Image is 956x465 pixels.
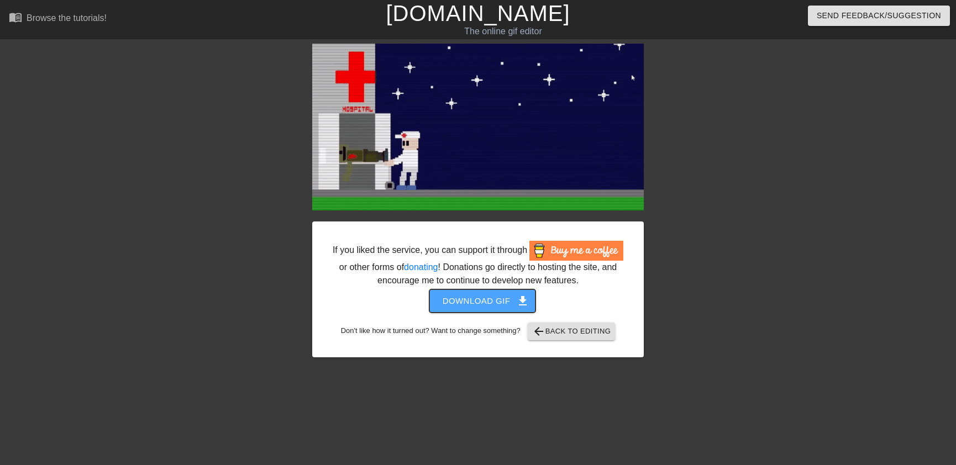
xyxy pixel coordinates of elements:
[429,289,536,313] button: Download gif
[532,325,611,338] span: Back to Editing
[312,44,644,210] img: WvtPkVAv.gif
[516,294,529,308] span: get_app
[421,295,536,305] a: Download gif
[808,6,950,26] button: Send Feedback/Suggestion
[332,241,624,287] div: If you liked the service, you can support it through or other forms of ! Donations go directly to...
[443,294,523,308] span: Download gif
[529,241,623,261] img: Buy Me A Coffee
[9,10,107,28] a: Browse the tutorials!
[404,262,438,272] a: donating
[528,323,616,340] button: Back to Editing
[817,9,941,23] span: Send Feedback/Suggestion
[329,323,627,340] div: Don't like how it turned out? Want to change something?
[27,13,107,23] div: Browse the tutorials!
[386,1,570,25] a: [DOMAIN_NAME]
[532,325,545,338] span: arrow_back
[9,10,22,24] span: menu_book
[324,25,682,38] div: The online gif editor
